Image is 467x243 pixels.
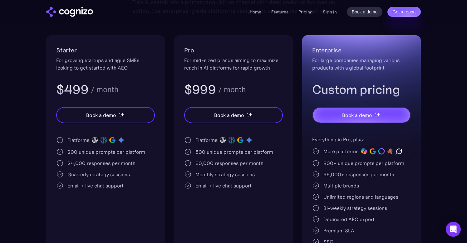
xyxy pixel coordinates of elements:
[323,227,354,234] div: Premium SLA
[250,9,261,15] a: Home
[56,107,155,123] a: Book a demostarstarstar
[271,9,288,15] a: Features
[347,7,383,17] a: Book a demo
[323,171,394,178] div: 96,000+ responses per month
[46,7,93,17] img: cognizo logo
[120,113,125,117] img: star
[342,111,372,119] div: Book a demo
[56,81,88,98] h3: $499
[56,45,155,55] h2: Starter
[184,81,216,98] h3: $999
[195,171,255,178] div: Monthly strategy sessions
[376,113,381,117] img: star
[375,115,377,117] img: star
[67,171,130,178] div: Quarterly strategy sessions
[298,9,313,15] a: Pricing
[67,136,91,144] div: Platforms:
[67,159,135,167] div: 24,000 responses per month
[86,111,116,119] div: Book a demo
[312,45,411,55] h2: Enterprise
[323,8,337,16] a: Sign in
[184,45,283,55] h2: Pro
[195,159,263,167] div: 60,000 responses per month
[446,222,461,237] div: Open Intercom Messenger
[46,7,93,17] a: home
[312,136,411,143] div: Everything in Pro, plus:
[67,182,124,189] div: Email + live chat support
[247,113,248,114] img: star
[323,182,359,189] div: Multiple brands
[312,56,411,71] div: For large companies managing various products with a global footprint
[323,216,375,223] div: Dedicated AEO expert
[91,86,118,93] div: / month
[247,115,249,117] img: star
[323,193,398,201] div: Unlimited regions and languages
[214,111,244,119] div: Book a demo
[184,107,283,123] a: Book a demostarstarstar
[387,7,421,17] a: Get a report
[323,148,360,155] div: More platforms:
[56,56,155,71] div: For growing startups and agile SMEs looking to get started with AEO
[312,81,411,98] h3: Custom pricing
[67,148,145,156] div: 200 unique prompts per platform
[195,136,219,144] div: Platforms:
[195,182,252,189] div: Email + live chat support
[323,159,404,167] div: 800+ unique prompts per platform
[312,107,411,123] a: Book a demostarstarstar
[119,115,121,117] img: star
[184,56,283,71] div: For mid-sized brands aiming to maximize reach in AI platforms for rapid growth
[323,204,387,212] div: Bi-weekly strategy sessions
[248,113,253,117] img: star
[375,113,376,114] img: star
[218,86,246,93] div: / month
[119,113,120,114] img: star
[195,148,273,156] div: 500 unique prompts per platform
